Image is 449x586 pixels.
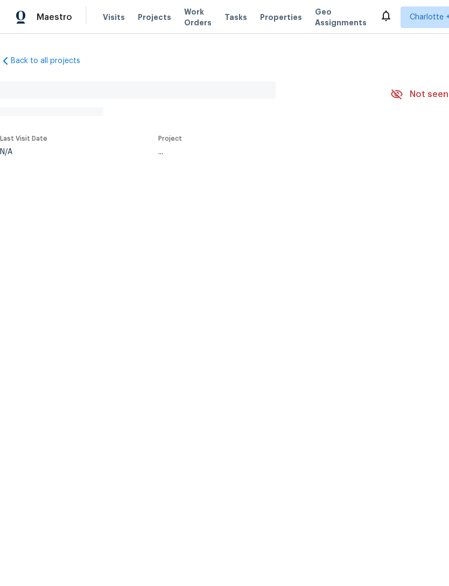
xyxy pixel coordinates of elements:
span: Projects [138,12,171,23]
span: Maestro [37,12,72,23]
span: Tasks [224,13,247,21]
div: ... [158,148,365,156]
span: Project [158,135,182,142]
span: Properties [260,12,302,23]
span: Work Orders [184,6,212,28]
span: Geo Assignments [315,6,367,28]
span: Visits [103,12,125,23]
